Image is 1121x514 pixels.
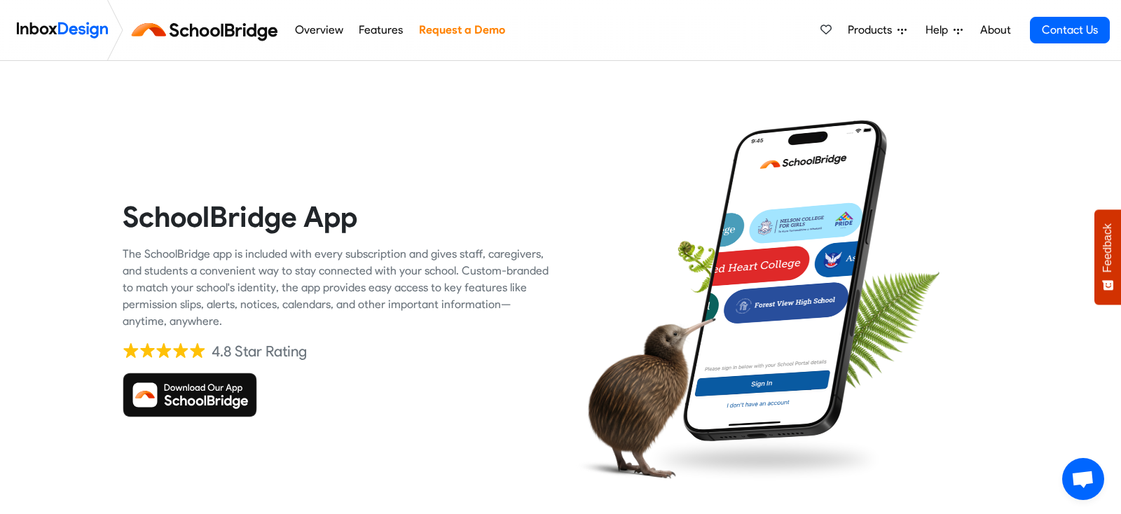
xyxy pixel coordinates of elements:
[643,433,886,485] img: shadow.png
[1030,17,1110,43] a: Contact Us
[920,16,968,44] a: Help
[571,305,716,490] img: kiwi_bird.png
[129,13,287,47] img: schoolbridge logo
[291,16,347,44] a: Overview
[123,199,550,235] heading: SchoolBridge App
[1101,223,1114,272] span: Feedback
[976,16,1015,44] a: About
[842,16,912,44] a: Products
[212,341,307,362] div: 4.8 Star Rating
[415,16,509,44] a: Request a Demo
[355,16,407,44] a: Features
[926,22,954,39] span: Help
[1062,458,1104,500] div: Open chat
[123,246,550,330] div: The SchoolBridge app is included with every subscription and gives staff, caregivers, and student...
[1094,209,1121,305] button: Feedback - Show survey
[848,22,898,39] span: Products
[123,373,257,417] img: Download SchoolBridge App
[673,119,898,443] img: phone.png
